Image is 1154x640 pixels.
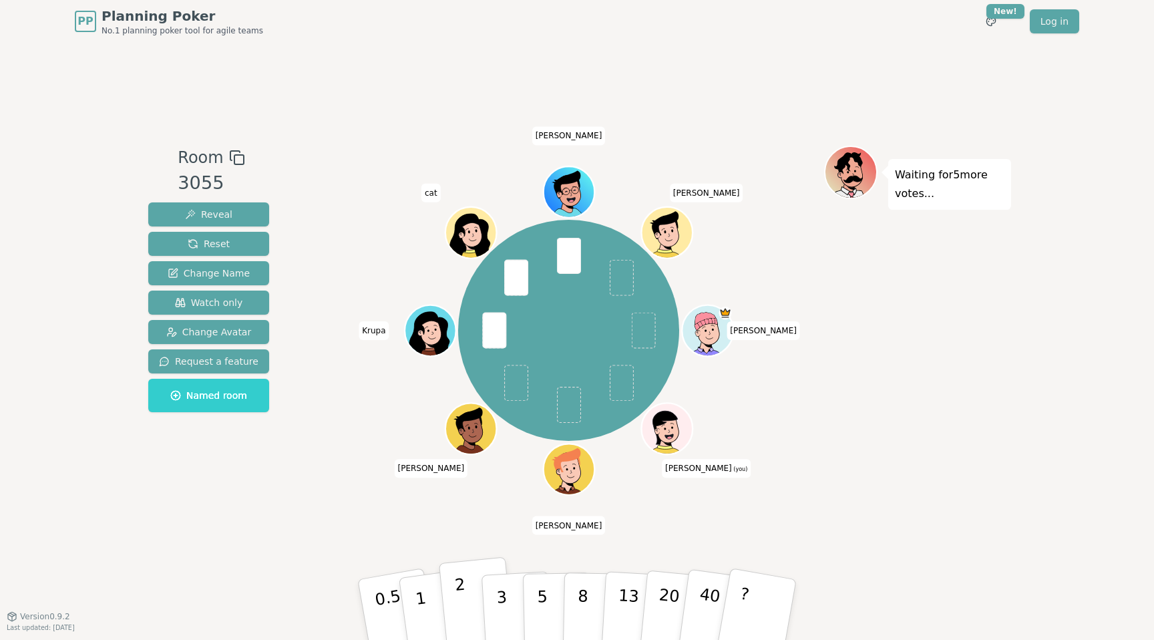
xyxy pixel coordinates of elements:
[986,4,1024,19] div: New!
[175,296,243,309] span: Watch only
[102,7,263,25] span: Planning Poker
[532,126,606,145] span: Click to change your name
[421,183,441,202] span: Click to change your name
[979,9,1003,33] button: New!
[7,611,70,622] button: Version0.9.2
[719,307,731,319] span: Corey is the host
[148,261,269,285] button: Change Name
[670,183,743,202] span: Click to change your name
[170,389,247,402] span: Named room
[148,232,269,256] button: Reset
[532,516,606,534] span: Click to change your name
[188,237,230,251] span: Reset
[642,404,691,452] button: Click to change your avatar
[662,459,751,478] span: Click to change your name
[895,166,1004,203] p: Waiting for 5 more votes...
[7,624,75,631] span: Last updated: [DATE]
[178,146,223,170] span: Room
[102,25,263,36] span: No.1 planning poker tool for agile teams
[77,13,93,29] span: PP
[148,379,269,412] button: Named room
[75,7,263,36] a: PPPlanning PokerNo.1 planning poker tool for agile teams
[732,466,748,472] span: (you)
[1030,9,1079,33] a: Log in
[727,321,800,340] span: Click to change your name
[178,170,244,197] div: 3055
[148,202,269,226] button: Reveal
[168,267,250,280] span: Change Name
[159,355,258,368] span: Request a feature
[166,325,252,339] span: Change Avatar
[394,459,467,478] span: Click to change your name
[148,349,269,373] button: Request a feature
[148,320,269,344] button: Change Avatar
[359,321,389,340] span: Click to change your name
[185,208,232,221] span: Reveal
[20,611,70,622] span: Version 0.9.2
[148,291,269,315] button: Watch only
